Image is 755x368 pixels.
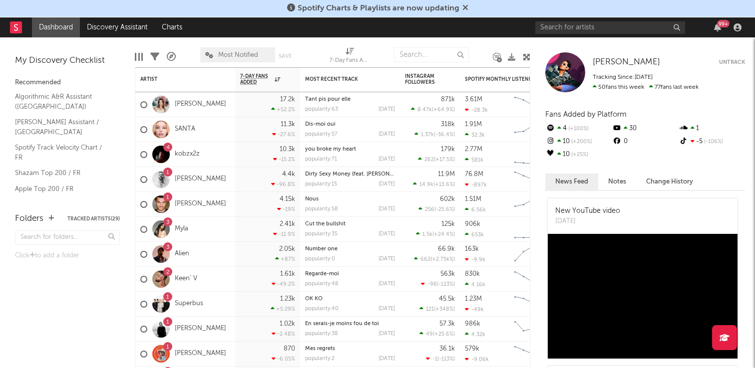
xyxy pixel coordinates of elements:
svg: Chart title [510,142,555,167]
div: [DATE] [378,306,395,312]
span: 77 fans last week [593,84,699,90]
div: ( ) [418,206,455,212]
div: popularity: 48 [305,281,339,287]
div: 30 [612,122,678,135]
div: 0 [612,135,678,148]
span: Fans Added by Platform [545,111,627,118]
div: [DATE] [378,132,395,137]
div: 1.51M [465,196,481,202]
a: OK KO [305,296,323,302]
a: Algorithmic A&R Assistant ([GEOGRAPHIC_DATA]) [15,91,110,112]
span: +17.5 % [435,157,453,163]
span: 49 [426,332,433,337]
span: +24.4 % [434,232,453,237]
a: kobzx2z [175,150,200,159]
a: SANTA [175,125,195,134]
a: Charts [155,17,189,37]
a: Keen' V [175,275,197,283]
div: ( ) [419,331,455,337]
div: 1.23M [465,296,482,302]
div: ( ) [421,281,455,287]
a: Superbus [175,300,203,308]
button: News Feed [545,174,598,190]
div: 1.61k [280,271,295,277]
div: -6.05 % [272,356,295,362]
div: Dis-moi oui [305,122,395,127]
div: 76.8M [465,171,483,178]
div: Most Recent Track [305,76,380,82]
div: 4.15k [280,196,295,202]
div: [DATE] [378,331,395,337]
div: 4.16k [465,281,485,288]
div: -19 % [277,206,295,212]
span: 14.9k [419,182,433,187]
div: [DATE] [378,206,395,212]
span: Most Notified [218,52,258,58]
div: 579k [465,346,479,352]
span: [PERSON_NAME] [593,58,660,66]
div: 871k [441,96,455,103]
span: -1 [432,357,437,362]
a: Myla [175,225,188,233]
div: popularity: 63 [305,107,338,112]
svg: Chart title [510,267,555,292]
a: [PERSON_NAME] [593,57,660,67]
a: Apple Top 200 / FR [15,184,110,194]
div: 10 [545,135,612,148]
div: [DATE] [378,182,395,187]
div: popularity: 2 [305,356,335,362]
div: Dirty Sexy Money (feat. Charli XCX & French Montana) - Mesto Remix [305,172,395,177]
span: +13.6 % [435,182,453,187]
div: [DATE] [378,157,395,162]
div: 10.3k [280,146,295,153]
div: [DATE] [378,231,395,237]
div: ( ) [426,356,455,362]
a: Cut the bullshit [305,221,346,227]
input: Search... [394,47,469,62]
div: +87 % [275,256,295,262]
div: New YouTube video [555,206,620,216]
a: [PERSON_NAME] [175,350,226,358]
span: +100 % [567,126,589,132]
a: Alien [175,250,189,258]
span: -113 % [439,357,453,362]
div: 2.05k [279,246,295,252]
a: you broke my heart [305,147,356,152]
a: Dashboard [32,17,80,37]
div: Artist [140,76,215,82]
span: 50 fans this week [593,84,644,90]
div: Tant pis pour elle [305,97,395,102]
div: 17.2k [280,96,295,103]
div: 986k [465,321,480,327]
div: Folders [15,213,43,225]
a: Tant pis pour elle [305,97,351,102]
a: [PERSON_NAME] [175,200,226,208]
svg: Chart title [510,117,555,142]
div: 1.23k [280,296,295,302]
div: 563k [440,271,455,277]
div: Edit Columns [135,42,143,71]
div: popularity: 38 [305,331,338,337]
input: Search for artists [535,21,685,34]
div: popularity: 58 [305,206,338,212]
div: 870 [284,346,295,352]
svg: Chart title [510,292,555,317]
div: 4.4k [282,171,295,178]
div: 906k [465,221,480,227]
svg: Chart title [510,167,555,192]
span: 662 [420,257,430,262]
div: 4 [545,122,612,135]
div: 602k [440,196,455,202]
div: -2.48 % [272,331,295,337]
div: popularity: 40 [305,306,339,312]
div: 830k [465,271,480,277]
a: Nous [305,196,319,202]
div: Recommended [15,77,120,89]
input: Search for folders... [15,230,120,245]
button: 99+ [714,23,721,31]
button: Change History [636,174,703,190]
div: Number one [305,246,395,252]
a: [PERSON_NAME] Assistant / [GEOGRAPHIC_DATA] [15,117,110,137]
div: 318k [441,121,455,128]
div: -9.9k [465,256,485,263]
